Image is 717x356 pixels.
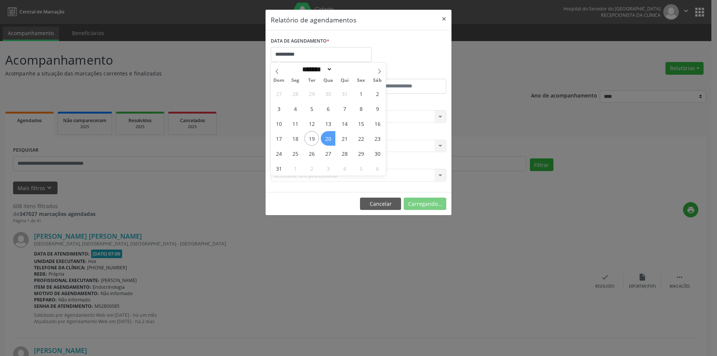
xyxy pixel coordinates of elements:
span: Agosto 19, 2025 [304,131,319,146]
span: Qui [336,78,353,83]
label: ATÉ [360,67,446,79]
span: Julho 29, 2025 [304,86,319,101]
span: Julho 31, 2025 [337,86,352,101]
span: Agosto 4, 2025 [288,101,302,116]
span: Agosto 1, 2025 [354,86,368,101]
span: Agosto 8, 2025 [354,101,368,116]
span: Agosto 13, 2025 [321,116,335,131]
span: Julho 28, 2025 [288,86,302,101]
h5: Relatório de agendamentos [271,15,356,25]
span: Setembro 1, 2025 [288,161,302,176]
span: Sáb [369,78,386,83]
span: Agosto 27, 2025 [321,146,335,161]
span: Seg [287,78,304,83]
span: Agosto 28, 2025 [337,146,352,161]
span: Agosto 24, 2025 [271,146,286,161]
select: Month [299,65,332,73]
span: Agosto 6, 2025 [321,101,335,116]
span: Agosto 30, 2025 [370,146,385,161]
span: Sex [353,78,369,83]
span: Agosto 2, 2025 [370,86,385,101]
span: Agosto 12, 2025 [304,116,319,131]
span: Agosto 23, 2025 [370,131,385,146]
span: Julho 27, 2025 [271,86,286,101]
span: Qua [320,78,336,83]
span: Setembro 3, 2025 [321,161,335,176]
span: Dom [271,78,287,83]
label: DATA DE AGENDAMENTO [271,35,329,47]
button: Carregando... [404,198,446,210]
span: Agosto 14, 2025 [337,116,352,131]
input: Year [332,65,357,73]
span: Agosto 7, 2025 [337,101,352,116]
span: Agosto 21, 2025 [337,131,352,146]
span: Agosto 17, 2025 [271,131,286,146]
span: Agosto 18, 2025 [288,131,302,146]
span: Agosto 15, 2025 [354,116,368,131]
span: Ter [304,78,320,83]
span: Agosto 16, 2025 [370,116,385,131]
span: Agosto 25, 2025 [288,146,302,161]
button: Close [437,10,451,28]
span: Setembro 6, 2025 [370,161,385,176]
span: Setembro 4, 2025 [337,161,352,176]
span: Agosto 11, 2025 [288,116,302,131]
span: Agosto 9, 2025 [370,101,385,116]
button: Cancelar [360,198,401,210]
span: Agosto 31, 2025 [271,161,286,176]
span: Agosto 26, 2025 [304,146,319,161]
span: Setembro 2, 2025 [304,161,319,176]
span: Agosto 5, 2025 [304,101,319,116]
span: Agosto 20, 2025 [321,131,335,146]
span: Setembro 5, 2025 [354,161,368,176]
span: Agosto 29, 2025 [354,146,368,161]
span: Julho 30, 2025 [321,86,335,101]
span: Agosto 22, 2025 [354,131,368,146]
span: Agosto 10, 2025 [271,116,286,131]
span: Agosto 3, 2025 [271,101,286,116]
